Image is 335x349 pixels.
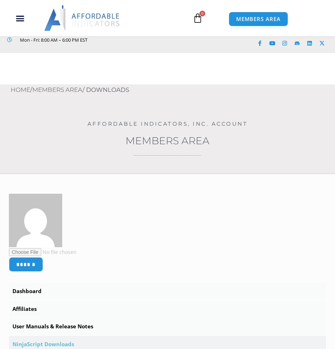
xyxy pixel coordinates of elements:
[182,8,213,28] a: 0
[11,86,30,93] a: Home
[9,318,326,335] a: User Manuals & Release Notes
[4,11,37,25] div: Menu Toggle
[236,16,281,22] span: MEMBERS AREA
[11,84,335,96] nav: Breadcrumb
[87,120,248,127] a: Affordable Indicators, Inc. Account
[32,86,83,93] a: Members Area
[9,194,62,247] img: 48a882b464aa8389b9a2a7e134d62bcf8e49c074146272e463a53560a85f6050
[18,36,87,44] span: Mon - Fri: 8:00 AM – 6:00 PM EST
[200,11,205,16] span: 0
[7,44,114,51] iframe: Customer reviews powered by Trustpilot
[9,301,326,318] a: Affiliates
[44,5,121,31] img: LogoAI | Affordable Indicators – NinjaTrader
[9,283,326,300] a: Dashboard
[126,135,209,147] a: Members Area
[229,12,288,26] a: MEMBERS AREA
